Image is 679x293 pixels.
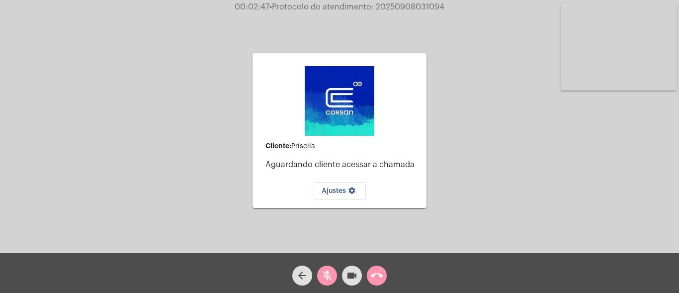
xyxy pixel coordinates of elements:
[346,270,358,282] mat-icon: videocam
[322,188,358,195] span: Ajustes
[265,160,419,169] p: Aguardando cliente acessar a chamada
[265,142,291,149] strong: Cliente:
[371,270,383,282] mat-icon: call_end
[235,3,269,11] span: 00:02:47
[269,3,272,11] span: •
[265,142,419,150] div: Priscila
[269,3,444,11] span: Protocolo do atendimento: 20250908031094
[296,270,308,282] mat-icon: arrow_back
[321,270,333,282] mat-icon: mic_off
[314,182,366,200] button: Ajustes
[346,187,358,198] mat-icon: settings
[305,66,374,136] img: d4669ae0-8c07-2337-4f67-34b0df7f5ae4.jpeg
